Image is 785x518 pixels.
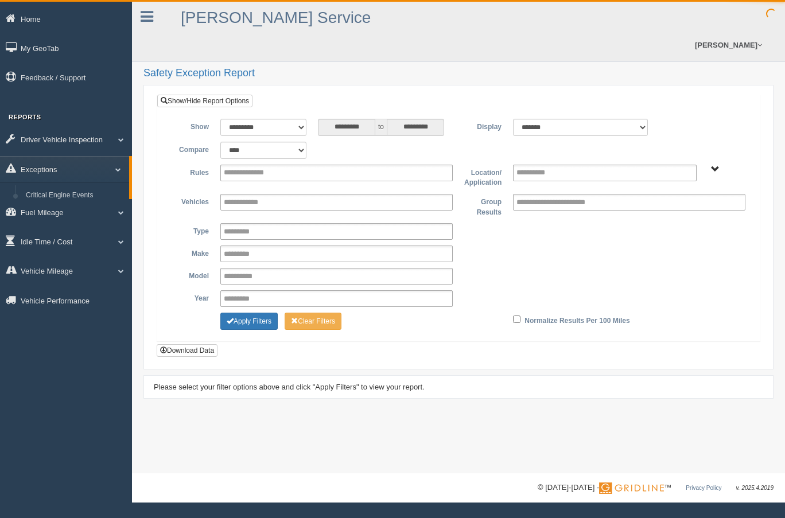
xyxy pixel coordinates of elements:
label: Compare [166,142,215,155]
label: Group Results [458,194,507,217]
label: Location/ Application [458,165,507,188]
a: [PERSON_NAME] [689,29,768,61]
div: © [DATE]-[DATE] - ™ [538,482,774,494]
label: Vehicles [166,194,215,208]
span: Please select your filter options above and click "Apply Filters" to view your report. [154,383,425,391]
label: Normalize Results Per 100 Miles [524,313,629,326]
img: Gridline [599,482,664,494]
a: Privacy Policy [686,485,721,491]
label: Show [166,119,215,133]
button: Change Filter Options [285,313,341,330]
a: [PERSON_NAME] Service [181,9,371,26]
label: Model [166,268,215,282]
label: Rules [166,165,215,178]
label: Type [166,223,215,237]
label: Make [166,246,215,259]
button: Download Data [157,344,217,357]
a: Show/Hide Report Options [157,95,252,107]
label: Display [458,119,507,133]
span: v. 2025.4.2019 [736,485,774,491]
a: Critical Engine Events [21,185,129,206]
label: Year [166,290,215,304]
span: to [375,119,387,136]
button: Change Filter Options [220,313,278,330]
